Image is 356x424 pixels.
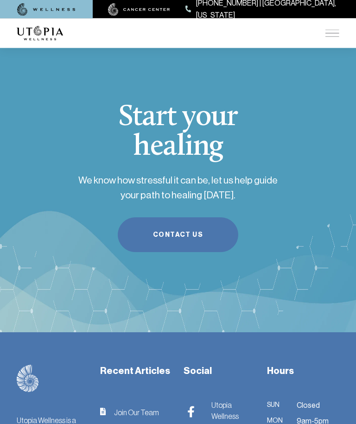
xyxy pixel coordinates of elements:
[17,365,39,393] img: logo
[100,408,106,416] img: icon
[100,365,172,378] h3: Recent Articles
[325,30,339,37] img: icon-hamburger
[114,407,159,418] span: Join Our Team
[211,400,248,422] span: Utopia Wellness
[77,166,279,203] h4: We know how stressful it can be, let us help guide your path to healing [DATE].
[297,400,320,412] span: Closed
[267,400,286,412] span: Sun
[184,406,198,418] img: Utopia Wellness
[184,365,256,378] h3: Social
[108,3,170,16] img: cancer center
[118,218,238,253] a: Contact Us
[267,365,339,378] h3: Hours
[72,103,284,163] h3: Start your healing
[17,26,63,41] img: logo
[100,407,172,418] a: iconJoin Our Team
[184,400,248,422] a: Utopia Wellness Utopia Wellness
[17,3,76,16] img: wellness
